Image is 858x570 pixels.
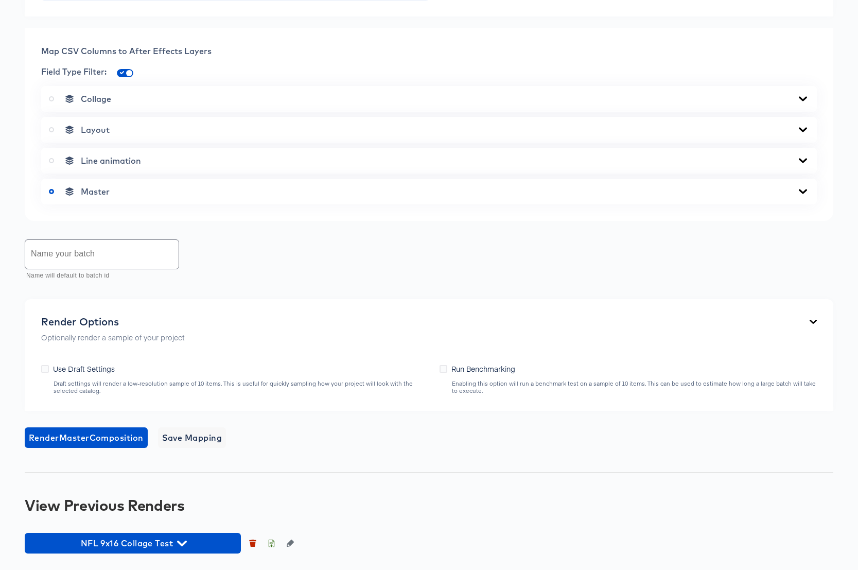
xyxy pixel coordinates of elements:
div: Enabling this option will run a benchmark test on a sample of 10 items. This can be used to estim... [451,380,817,394]
span: NFL 9x16 Collage Test [30,536,236,550]
span: Collage [81,94,111,104]
span: Map CSV Columns to After Effects Layers [41,46,212,56]
span: Master [81,186,110,197]
span: Render Master Composition [29,430,144,445]
button: NFL 9x16 Collage Test [25,533,241,554]
p: Name will default to batch id [26,271,172,281]
button: Save Mapping [158,427,226,448]
div: View Previous Renders [25,497,833,513]
span: Use Draft Settings [53,364,115,374]
div: Render Options [41,316,185,328]
p: Optionally render a sample of your project [41,332,185,342]
span: Run Benchmarking [451,364,515,374]
button: RenderMasterComposition [25,427,148,448]
span: Save Mapping [162,430,222,445]
span: Layout [81,125,110,135]
span: Field Type Filter: [41,66,107,77]
span: Line animation [81,156,141,166]
div: Draft settings will render a low-resolution sample of 10 items. This is useful for quickly sampli... [53,380,429,394]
